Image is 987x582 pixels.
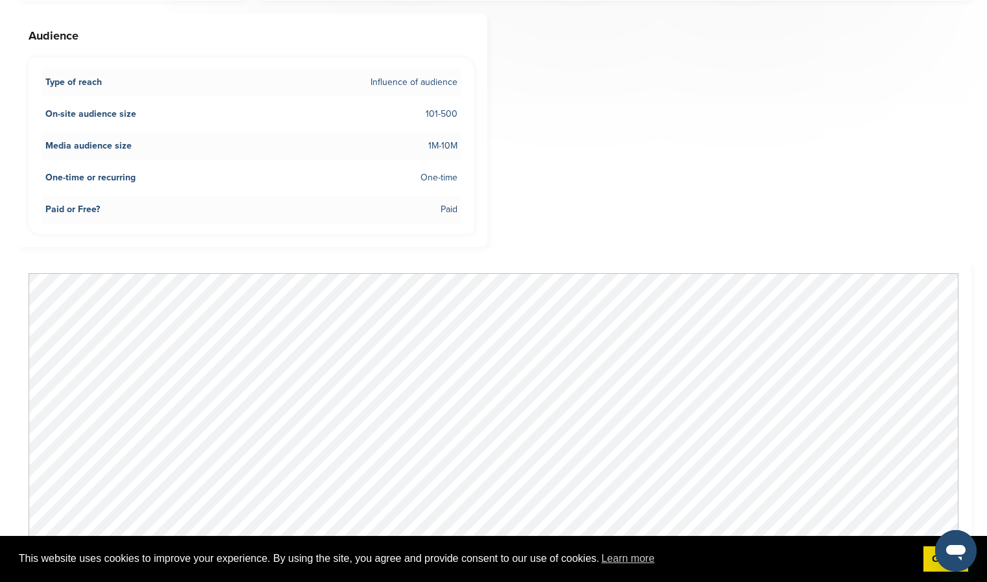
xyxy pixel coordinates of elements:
[19,549,913,568] span: This website uses cookies to improve your experience. By using the site, you agree and provide co...
[426,107,457,121] span: 101-500
[45,139,132,153] span: Media audience size
[371,75,457,90] span: Influence of audience
[45,107,136,121] span: On-site audience size
[45,202,100,217] span: Paid or Free?
[923,546,968,572] a: dismiss cookie message
[29,27,474,45] h3: Audience
[45,171,136,185] span: One-time or recurring
[45,75,102,90] span: Type of reach
[600,549,657,568] a: learn more about cookies
[935,530,977,572] iframe: Button to launch messaging window
[441,202,457,217] span: Paid
[420,171,457,185] span: One-time
[428,139,457,153] span: 1M-10M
